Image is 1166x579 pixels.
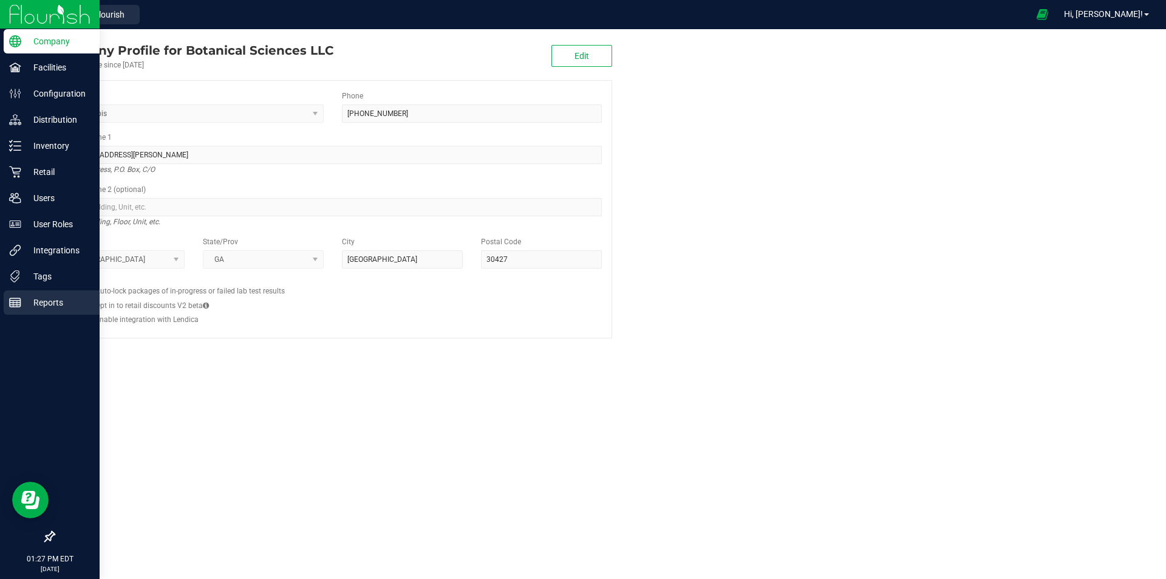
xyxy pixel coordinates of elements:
inline-svg: Tags [9,270,21,283]
p: Tags [21,269,94,284]
p: Configuration [21,86,94,101]
input: Suite, Building, Unit, etc. [64,198,602,216]
span: Edit [574,51,589,61]
p: Facilities [21,60,94,75]
p: Reports [21,295,94,310]
inline-svg: Company [9,35,21,47]
inline-svg: Inventory [9,140,21,152]
label: Auto-lock packages of in-progress or failed lab test results [95,286,285,296]
div: Account active since [DATE] [53,60,333,70]
label: City [342,236,355,247]
h2: Configs [64,278,602,286]
inline-svg: Users [9,192,21,204]
label: State/Prov [203,236,238,247]
label: Postal Code [481,236,521,247]
inline-svg: User Roles [9,218,21,230]
span: Open Ecommerce Menu [1029,2,1056,26]
input: (123) 456-7890 [342,104,602,123]
inline-svg: Distribution [9,114,21,126]
inline-svg: Integrations [9,244,21,256]
p: User Roles [21,217,94,231]
i: Suite, Building, Floor, Unit, etc. [64,214,160,229]
span: Hi, [PERSON_NAME]! [1064,9,1143,19]
p: Retail [21,165,94,179]
p: [DATE] [5,564,94,574]
label: Phone [342,91,363,101]
p: Users [21,191,94,205]
input: Postal Code [481,250,602,269]
iframe: Resource center [12,482,49,518]
label: Address Line 2 (optional) [64,184,146,195]
p: Inventory [21,139,94,153]
label: Opt in to retail discounts V2 beta [95,300,209,311]
button: Edit [551,45,612,67]
label: Enable integration with Lendica [95,314,199,325]
inline-svg: Configuration [9,87,21,100]
input: Address [64,146,602,164]
p: Integrations [21,243,94,258]
p: Distribution [21,112,94,127]
i: Street address, P.O. Box, C/O [64,162,155,177]
inline-svg: Facilities [9,61,21,74]
p: Company [21,34,94,49]
input: City [342,250,463,269]
div: Botanical Sciences LLC [53,41,333,60]
inline-svg: Retail [9,166,21,178]
inline-svg: Reports [9,296,21,309]
p: 01:27 PM EDT [5,553,94,564]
